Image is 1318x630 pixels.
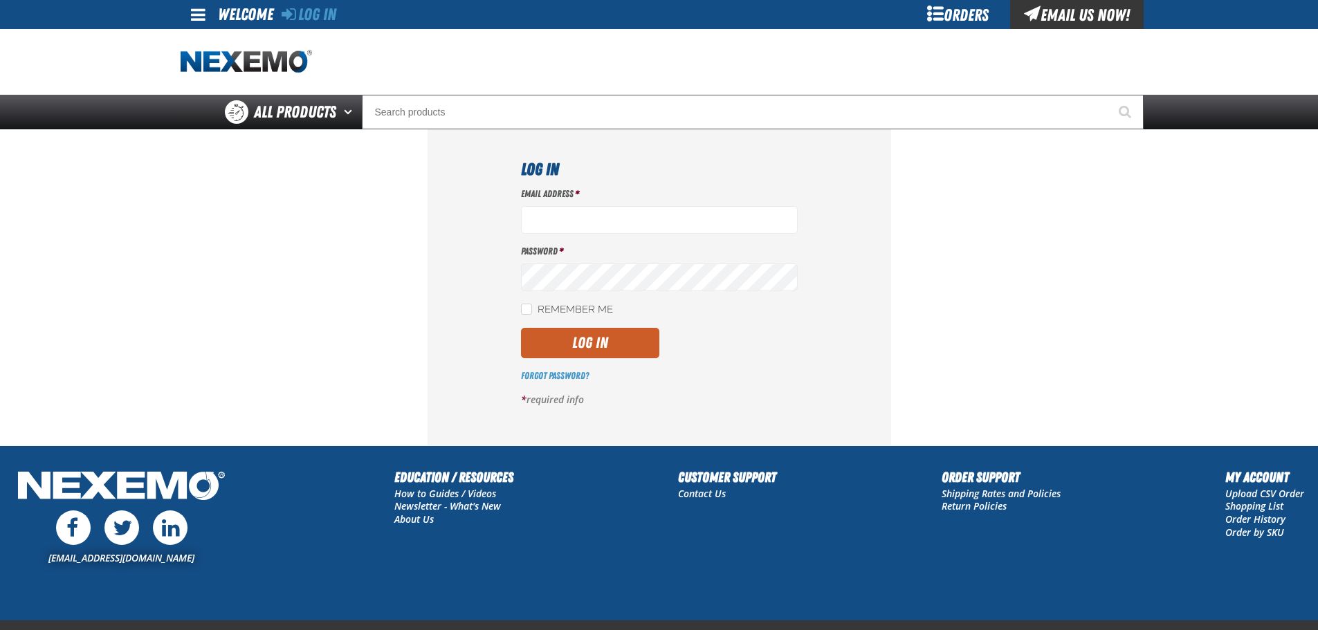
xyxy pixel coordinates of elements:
[1225,526,1284,539] a: Order by SKU
[521,393,798,407] p: required info
[339,95,362,129] button: Open All Products pages
[521,370,589,381] a: Forgot Password?
[362,95,1144,129] input: Search
[521,187,798,201] label: Email Address
[181,50,312,74] img: Nexemo logo
[678,467,776,488] h2: Customer Support
[678,487,726,500] a: Contact Us
[521,157,798,182] h1: Log In
[14,467,229,508] img: Nexemo Logo
[394,512,434,526] a: About Us
[181,50,312,74] a: Home
[1225,499,1283,512] a: Shopping List
[521,245,798,258] label: Password
[394,499,501,512] a: Newsletter - What's New
[48,551,194,564] a: [EMAIL_ADDRESS][DOMAIN_NAME]
[521,304,613,317] label: Remember Me
[254,100,336,124] span: All Products
[1225,512,1285,526] a: Order History
[1225,487,1304,500] a: Upload CSV Order
[1109,95,1144,129] button: Start Searching
[1225,467,1304,488] h2: My Account
[394,467,513,488] h2: Education / Resources
[521,328,659,358] button: Log In
[942,499,1007,512] a: Return Policies
[942,467,1061,488] h2: Order Support
[394,487,496,500] a: How to Guides / Videos
[282,5,336,24] a: Log In
[942,487,1061,500] a: Shipping Rates and Policies
[521,304,532,315] input: Remember Me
